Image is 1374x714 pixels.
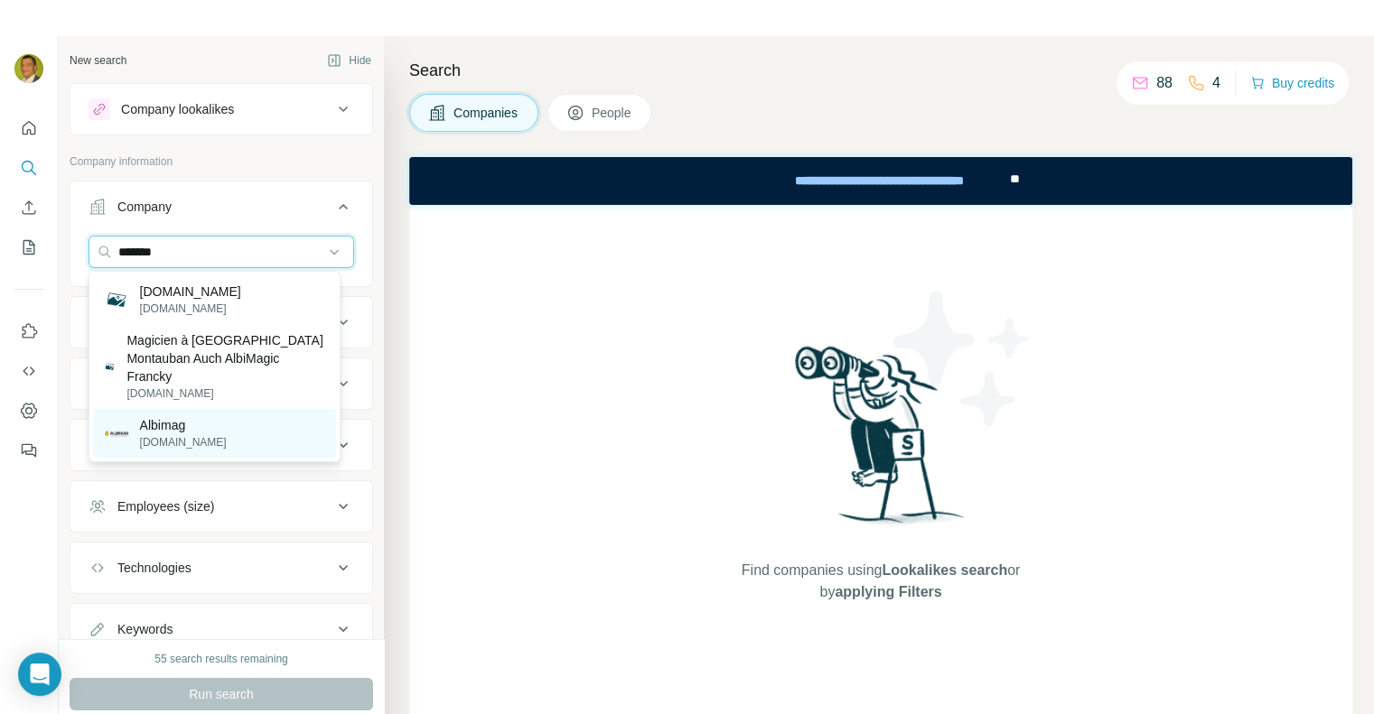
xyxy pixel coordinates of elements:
[409,157,1352,205] iframe: Banner
[70,88,372,131] button: Company lookalikes
[140,301,241,317] p: [DOMAIN_NAME]
[70,185,372,236] button: Company
[70,52,126,69] div: New search
[14,434,43,467] button: Feedback
[835,584,941,599] span: applying Filters
[70,362,372,405] button: HQ location
[1212,72,1220,94] p: 4
[409,58,1352,83] h4: Search
[14,54,43,83] img: Avatar
[70,153,373,170] p: Company information
[104,287,129,312] img: albimages.fr
[104,429,129,438] img: Albimag
[126,385,324,402] p: [DOMAIN_NAME]
[117,620,173,638] div: Keywords
[70,423,372,467] button: Annual revenue ($)
[787,341,975,542] img: Surfe Illustration - Woman searching with binoculars
[14,152,43,184] button: Search
[14,355,43,387] button: Use Surfe API
[14,191,43,224] button: Enrich CSV
[592,104,633,122] span: People
[14,112,43,144] button: Quick start
[140,434,227,450] p: [DOMAIN_NAME]
[14,231,43,264] button: My lists
[14,394,43,427] button: Dashboard
[70,546,372,589] button: Technologies
[140,283,241,301] p: [DOMAIN_NAME]
[70,607,372,651] button: Keywords
[14,315,43,348] button: Use Surfe on LinkedIn
[881,277,1043,440] img: Surfe Illustration - Stars
[70,485,372,528] button: Employees (size)
[140,416,227,434] p: Albimag
[453,104,519,122] span: Companies
[1250,70,1334,96] button: Buy credits
[1156,72,1173,94] p: 88
[117,497,214,515] div: Employees (size)
[70,301,372,344] button: Industry
[121,100,234,118] div: Company lookalikes
[314,47,384,74] button: Hide
[126,331,324,385] p: Magicien à [GEOGRAPHIC_DATA] Montauban Auch AlbiMagic Francky
[117,559,192,577] div: Technologies
[736,560,1025,603] span: Find companies using or by
[117,198,172,216] div: Company
[18,653,61,696] div: Open Intercom Messenger
[104,360,117,373] img: Magicien à Toulouse Montauban Auch AlbiMagic Francky
[882,562,1007,578] span: Lookalikes search
[154,651,287,667] div: 55 search results remaining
